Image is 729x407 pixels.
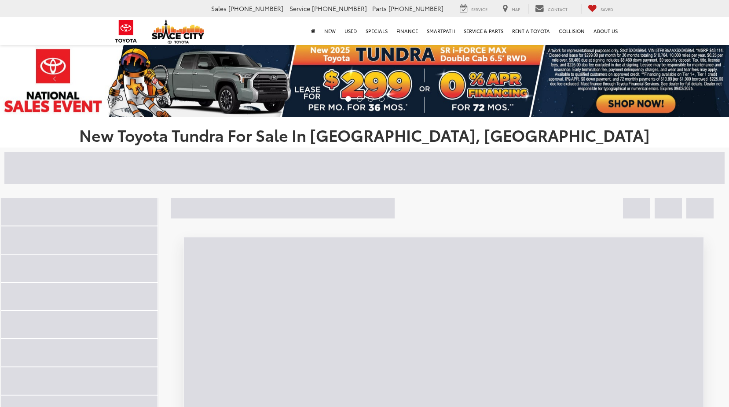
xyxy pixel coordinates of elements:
[372,4,387,13] span: Parts
[388,4,443,13] span: [PHONE_NUMBER]
[508,17,554,45] a: Rent a Toyota
[152,19,205,44] img: Space City Toyota
[601,6,613,12] span: Saved
[289,4,310,13] span: Service
[453,4,494,14] a: Service
[340,17,361,45] a: Used
[307,17,320,45] a: Home
[211,4,227,13] span: Sales
[422,17,459,45] a: SmartPath
[392,17,422,45] a: Finance
[320,17,340,45] a: New
[554,17,589,45] a: Collision
[471,6,487,12] span: Service
[528,4,574,14] a: Contact
[581,4,620,14] a: My Saved Vehicles
[548,6,568,12] span: Contact
[361,17,392,45] a: Specials
[512,6,520,12] span: Map
[228,4,283,13] span: [PHONE_NUMBER]
[110,17,143,46] img: Toyota
[459,17,508,45] a: Service & Parts
[589,17,622,45] a: About Us
[496,4,527,14] a: Map
[312,4,367,13] span: [PHONE_NUMBER]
